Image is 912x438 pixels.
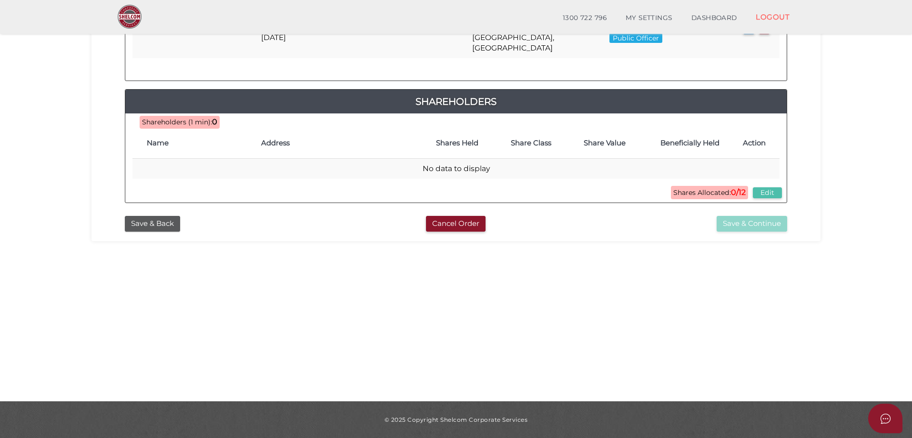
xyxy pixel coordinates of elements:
a: 1300 722 796 [553,9,616,28]
a: DASHBOARD [682,9,747,28]
span: Public Officer [609,33,662,43]
h4: Share Value [573,139,637,147]
td: [STREET_ADDRESS][PERSON_NAME][DATE] [257,17,417,58]
h4: Share Class [499,139,563,147]
h4: Address [261,139,415,147]
div: © 2025 Copyright Shelcom Corporate Services [99,416,813,424]
button: Cancel Order [426,216,486,232]
b: 0 [212,117,217,126]
span: Shareholders (1 min): [142,118,212,126]
h4: Name [147,139,252,147]
button: Save & Continue [717,216,787,232]
td: [GEOGRAPHIC_DATA], [GEOGRAPHIC_DATA], [GEOGRAPHIC_DATA] [468,17,605,58]
h4: Action [743,139,775,147]
a: Shareholders [125,94,787,109]
td: No data to display [132,158,780,179]
td: [DATE] [417,17,468,58]
a: LOGOUT [746,7,799,27]
td: 1 [132,17,143,58]
h4: Beneficially Held [646,139,733,147]
a: MY SETTINGS [616,9,682,28]
b: 0/12 [731,188,746,197]
span: Shares Allocated: [671,186,748,199]
button: Save & Back [125,216,180,232]
button: Edit [753,187,782,198]
h4: Shares Held [425,139,489,147]
button: Open asap [868,404,902,433]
